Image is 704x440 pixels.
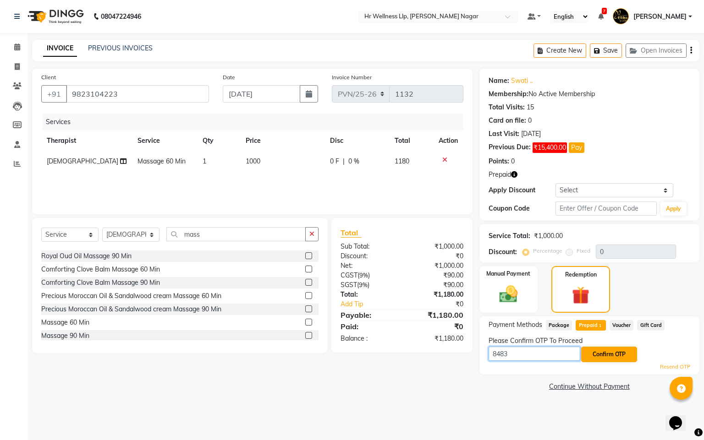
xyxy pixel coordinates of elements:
div: Payable: [334,310,402,320]
div: Discount: [489,247,517,257]
img: _cash.svg [494,283,524,305]
th: Total [389,130,433,151]
label: Client [41,73,56,81]
div: ₹1,000.00 [402,242,470,251]
span: ₹15,400.00 [533,142,567,153]
div: ₹1,180.00 [402,290,470,299]
div: Coupon Code [489,204,556,213]
span: 1 [598,323,603,329]
input: Enter OTP [489,347,580,361]
div: Total Visits: [489,103,525,112]
div: Massage 60 Min [41,318,89,327]
div: Comforting Clove Balm Massage 60 Min [41,265,160,274]
label: Percentage [533,247,562,255]
input: Search or Scan [166,227,306,241]
img: _gift.svg [566,284,595,306]
label: Invoice Number [332,73,372,81]
label: Manual Payment [486,270,530,278]
input: Search by Name/Mobile/Email/Code [66,85,209,103]
div: ( ) [334,280,402,290]
button: Create New [533,43,586,58]
div: Discount: [334,251,402,261]
button: Pay [569,142,584,153]
img: logo [23,4,86,29]
a: Continue Without Payment [481,382,698,391]
label: Redemption [565,271,597,279]
span: 7 [602,8,607,14]
a: PREVIOUS INVOICES [88,44,153,52]
div: Total: [334,290,402,299]
div: [DATE] [521,129,541,139]
div: Name: [489,76,509,86]
th: Therapist [41,130,132,151]
label: Date [223,73,235,81]
span: Total [341,228,362,238]
div: Precious Moroccan Oil & Sandalwood cream Massage 60 Min [41,291,221,301]
span: 9% [359,281,368,288]
span: 1180 [395,157,409,165]
div: Last Visit: [489,129,519,139]
span: 0 % [348,157,359,166]
div: ₹0 [413,299,470,309]
span: SGST [341,281,357,289]
span: 0 F [330,157,339,166]
div: Precious Moroccan Oil & Sandalwood cream Massage 90 Min [41,304,221,314]
span: Prepaid [576,320,605,331]
span: | [343,157,345,166]
div: ₹1,180.00 [402,310,470,320]
div: ₹1,000.00 [534,231,563,241]
div: 15 [527,103,534,112]
label: Fixed [577,247,590,255]
div: Previous Due: [489,142,531,153]
div: 0 [511,157,515,166]
div: ( ) [334,271,402,280]
th: Qty [197,130,240,151]
div: Membership: [489,89,528,99]
div: ₹0 [402,251,470,261]
span: 1000 [246,157,260,165]
div: Sub Total: [334,242,402,251]
th: Price [240,130,325,151]
div: Massage 90 Min [41,331,89,341]
div: ₹0 [402,321,470,332]
span: Gift Card [637,320,665,331]
th: Disc [324,130,389,151]
div: No Active Membership [489,89,690,99]
span: [DEMOGRAPHIC_DATA] [47,157,118,165]
input: Enter Offer / Coupon Code [555,201,656,216]
iframe: chat widget [665,403,695,431]
span: Payment Methods [489,320,542,330]
button: +91 [41,85,67,103]
button: Save [590,43,622,58]
div: Net: [334,261,402,271]
div: ₹90.00 [402,280,470,290]
div: Please Confirm OTP To Proceed [489,336,690,346]
div: Points: [489,157,509,166]
button: Open Invoices [626,43,687,58]
a: 7 [598,12,604,21]
a: Swati .. [511,76,533,86]
a: Add Tip [334,299,413,309]
button: Apply [660,202,687,216]
span: CGST [341,271,357,279]
span: Prepaid [489,170,511,179]
th: Action [433,130,463,151]
button: Confirm OTP [581,347,637,362]
div: Service Total: [489,231,530,241]
span: 9% [359,272,368,279]
div: ₹1,000.00 [402,261,470,271]
div: Paid: [334,321,402,332]
div: Services [42,114,470,130]
img: Monali [613,8,629,24]
span: Massage 60 Min [137,157,186,165]
a: Resend OTP [660,363,690,371]
div: Apply Discount [489,185,556,195]
div: ₹90.00 [402,271,470,280]
b: 08047224946 [101,4,141,29]
div: ₹1,180.00 [402,334,470,343]
span: Voucher [610,320,634,331]
a: INVOICE [43,40,77,57]
div: 0 [528,116,532,125]
span: [PERSON_NAME] [633,12,687,22]
div: Royal Oud Oil Massage 90 Min [41,251,132,261]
